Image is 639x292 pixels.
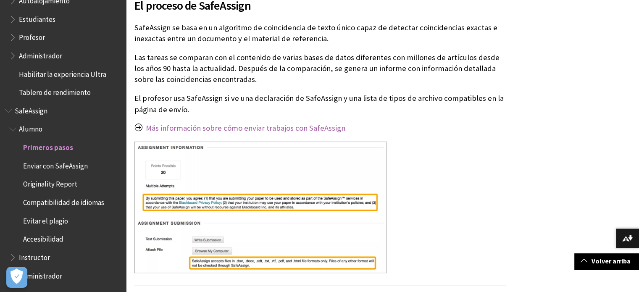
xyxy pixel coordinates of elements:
[23,140,73,152] span: Primeros pasos
[134,22,506,44] p: SafeAssign se basa en un algoritmo de coincidencia de texto único capaz de detectar coincidencias...
[19,49,62,60] span: Administrador
[19,67,106,79] span: Habilitar la experiencia Ultra
[19,269,62,280] span: Administrador
[574,253,639,269] a: Volver arriba
[19,12,55,24] span: Estudiantes
[23,159,88,170] span: Enviar con SafeAssign
[23,214,68,225] span: Evitar el plagio
[23,177,77,189] span: Originality Report
[19,122,42,134] span: Alumno
[23,232,63,244] span: Accesibilidad
[134,93,506,115] p: El profesor usa SafeAssign si ve una declaración de SafeAssign y una lista de tipos de archivo co...
[19,85,91,97] span: Tablero de rendimiento
[19,250,50,262] span: Instructor
[19,30,45,42] span: Profesor
[5,104,121,283] nav: Book outline for Blackboard SafeAssign
[134,52,506,85] p: Las tareas se comparan con el contenido de varias bases de datos diferentes con millones de artíc...
[6,267,27,288] button: Abrir preferencias
[146,123,345,133] a: Más información sobre cómo enviar trabajos con SafeAssign
[15,104,47,115] span: SafeAssign
[23,195,104,207] span: Compatibilidad de idiomas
